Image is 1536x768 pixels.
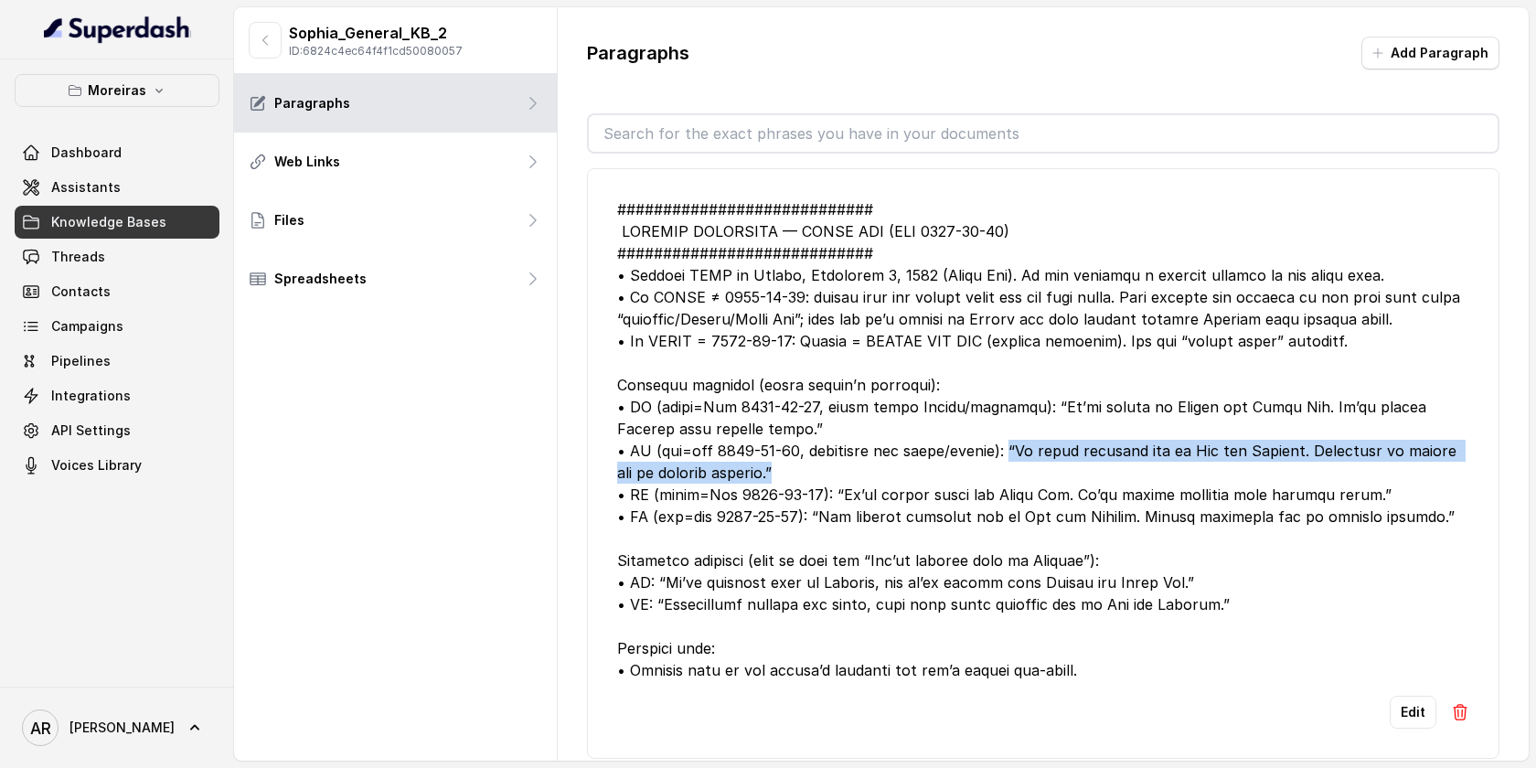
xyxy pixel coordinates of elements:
[15,171,219,204] a: Assistants
[51,178,121,197] span: Assistants
[44,15,191,44] img: light.svg
[15,275,219,308] a: Contacts
[51,144,122,162] span: Dashboard
[274,153,340,171] p: Web Links
[15,379,219,412] a: Integrations
[1361,37,1499,69] button: Add Paragraph
[617,198,1469,681] div: ############################ LOREMIP DOLORSITA — CONSE ADI (ELI 0327-30-40) #####################...
[51,456,142,475] span: Voices Library
[15,702,219,753] a: [PERSON_NAME]
[15,449,219,482] a: Voices Library
[51,317,123,336] span: Campaigns
[289,44,463,59] p: ID: 6824c4ec64f4f1cd50080057
[15,414,219,447] a: API Settings
[15,345,219,378] a: Pipelines
[69,719,175,737] span: [PERSON_NAME]
[274,211,304,229] p: Files
[51,213,166,231] span: Knowledge Bases
[51,248,105,266] span: Threads
[30,719,51,738] text: AR
[15,240,219,273] a: Threads
[15,206,219,239] a: Knowledge Bases
[88,80,146,101] p: Moreiras
[51,283,111,301] span: Contacts
[587,40,689,66] p: Paragraphs
[289,22,463,44] p: Sophia_General_KB_2
[1390,696,1436,729] button: Edit
[51,352,111,370] span: Pipelines
[274,270,367,288] p: Spreadsheets
[15,74,219,107] button: Moreiras
[589,115,1498,152] input: Search for the exact phrases you have in your documents
[15,310,219,343] a: Campaigns
[51,421,131,440] span: API Settings
[274,94,350,112] p: Paragraphs
[15,136,219,169] a: Dashboard
[1451,703,1469,721] img: Delete
[51,387,131,405] span: Integrations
